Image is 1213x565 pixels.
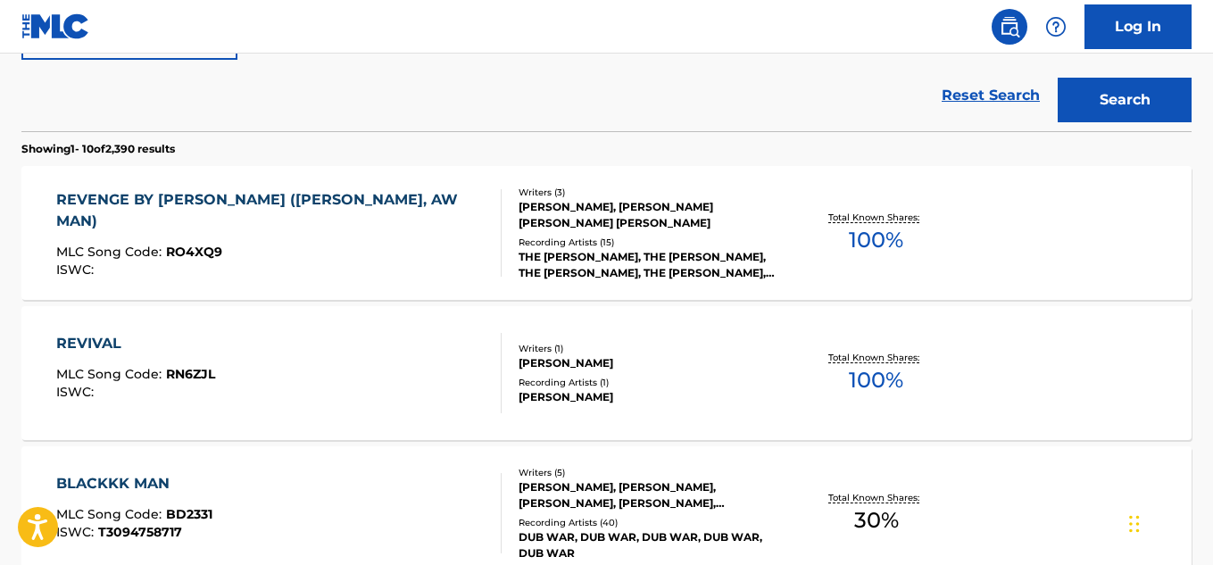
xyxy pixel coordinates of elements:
[21,306,1192,440] a: REVIVALMLC Song Code:RN6ZJLISWC:Writers (1)[PERSON_NAME]Recording Artists (1)[PERSON_NAME]Total K...
[21,13,90,39] img: MLC Logo
[828,351,924,364] p: Total Known Shares:
[21,166,1192,300] a: REVENGE BY [PERSON_NAME] ([PERSON_NAME], AW MAN)MLC Song Code:RO4XQ9ISWC:Writers (3)[PERSON_NAME]...
[166,366,215,382] span: RN6ZJL
[519,249,779,281] div: THE [PERSON_NAME], THE [PERSON_NAME], THE [PERSON_NAME], THE [PERSON_NAME], THE [PERSON_NAME]
[56,473,212,494] div: BLACKKK MAN
[1129,497,1140,551] div: Drag
[519,516,779,529] div: Recording Artists ( 40 )
[98,524,182,540] span: T3094758717
[21,141,175,157] p: Showing 1 - 10 of 2,390 results
[1045,16,1067,37] img: help
[1058,78,1192,122] button: Search
[56,524,98,540] span: ISWC :
[56,384,98,400] span: ISWC :
[933,76,1049,115] a: Reset Search
[519,389,779,405] div: [PERSON_NAME]
[519,236,779,249] div: Recording Artists ( 15 )
[854,504,899,536] span: 30 %
[56,333,215,354] div: REVIVAL
[828,211,924,224] p: Total Known Shares:
[166,506,212,522] span: BD2331
[166,244,222,260] span: RO4XQ9
[1038,9,1074,45] div: Help
[519,186,779,199] div: Writers ( 3 )
[849,364,903,396] span: 100 %
[56,189,486,232] div: REVENGE BY [PERSON_NAME] ([PERSON_NAME], AW MAN)
[519,199,779,231] div: [PERSON_NAME], [PERSON_NAME] [PERSON_NAME] [PERSON_NAME]
[519,466,779,479] div: Writers ( 5 )
[56,262,98,278] span: ISWC :
[519,479,779,511] div: [PERSON_NAME], [PERSON_NAME], [PERSON_NAME], [PERSON_NAME], [PERSON_NAME] [PERSON_NAME]
[828,491,924,504] p: Total Known Shares:
[56,506,166,522] span: MLC Song Code :
[849,224,903,256] span: 100 %
[999,16,1020,37] img: search
[519,376,779,389] div: Recording Artists ( 1 )
[1124,479,1213,565] iframe: Chat Widget
[519,342,779,355] div: Writers ( 1 )
[992,9,1027,45] a: Public Search
[519,529,779,561] div: DUB WAR, DUB WAR, DUB WAR, DUB WAR, DUB WAR
[519,355,779,371] div: [PERSON_NAME]
[1084,4,1192,49] a: Log In
[56,366,166,382] span: MLC Song Code :
[56,244,166,260] span: MLC Song Code :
